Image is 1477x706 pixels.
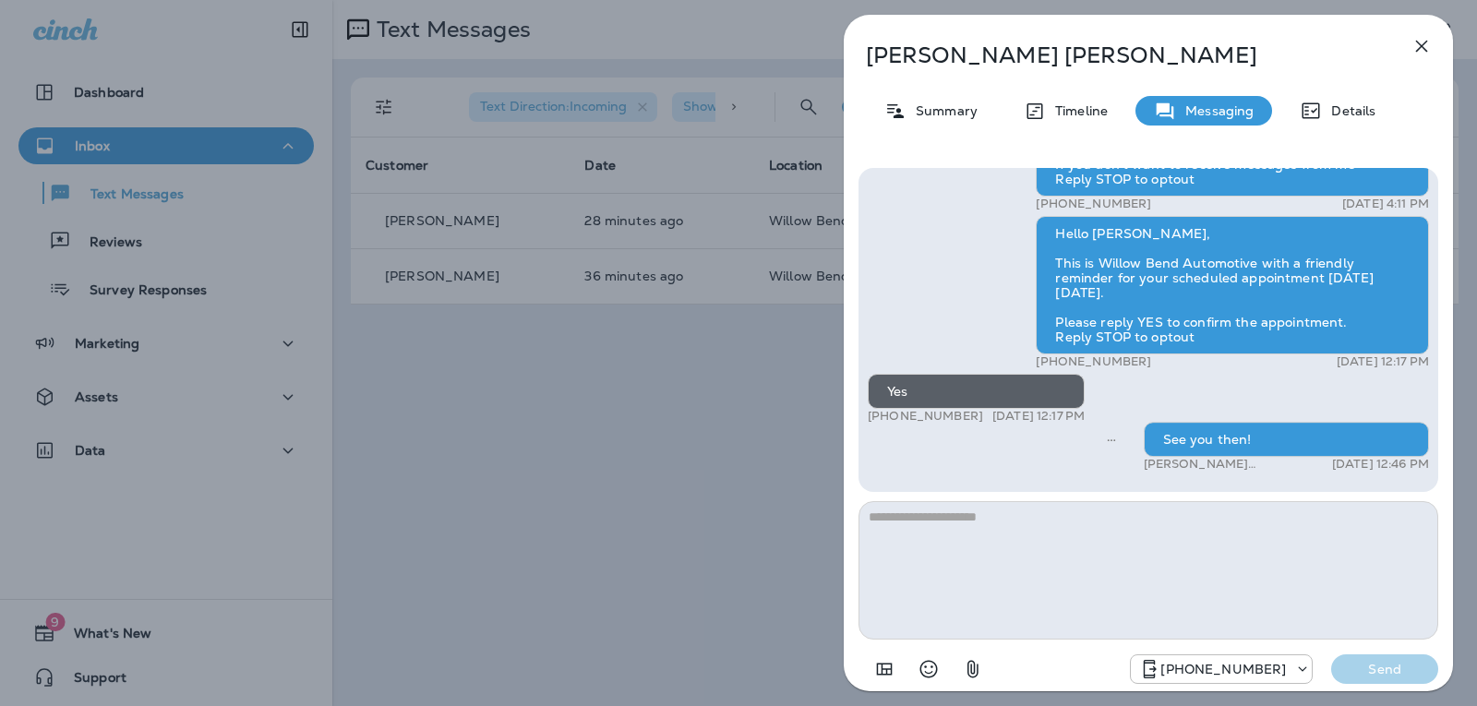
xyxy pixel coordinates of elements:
p: Messaging [1176,103,1254,118]
button: Add in a premade template [866,651,903,688]
p: Summary [907,103,978,118]
div: See you then! [1144,422,1429,457]
p: Timeline [1046,103,1108,118]
p: [PHONE_NUMBER] [868,409,983,424]
div: +1 (813) 497-4455 [1131,658,1312,680]
p: [PERSON_NAME] WillowBend [1144,457,1315,472]
p: Details [1322,103,1375,118]
p: [PHONE_NUMBER] [1036,354,1151,369]
p: [DATE] 12:17 PM [1337,354,1429,369]
p: [DATE] 4:11 PM [1342,197,1429,211]
p: [PHONE_NUMBER] [1036,197,1151,211]
p: [PERSON_NAME] [PERSON_NAME] [866,42,1370,68]
button: Select an emoji [910,651,947,688]
p: [PHONE_NUMBER] [1160,662,1286,676]
p: [DATE] 12:17 PM [992,409,1085,424]
div: Yes [868,374,1085,409]
p: [DATE] 12:46 PM [1332,457,1429,472]
span: Sent [1107,430,1116,447]
div: Hello [PERSON_NAME], This is Willow Bend Automotive with a friendly reminder for your scheduled a... [1036,216,1429,354]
